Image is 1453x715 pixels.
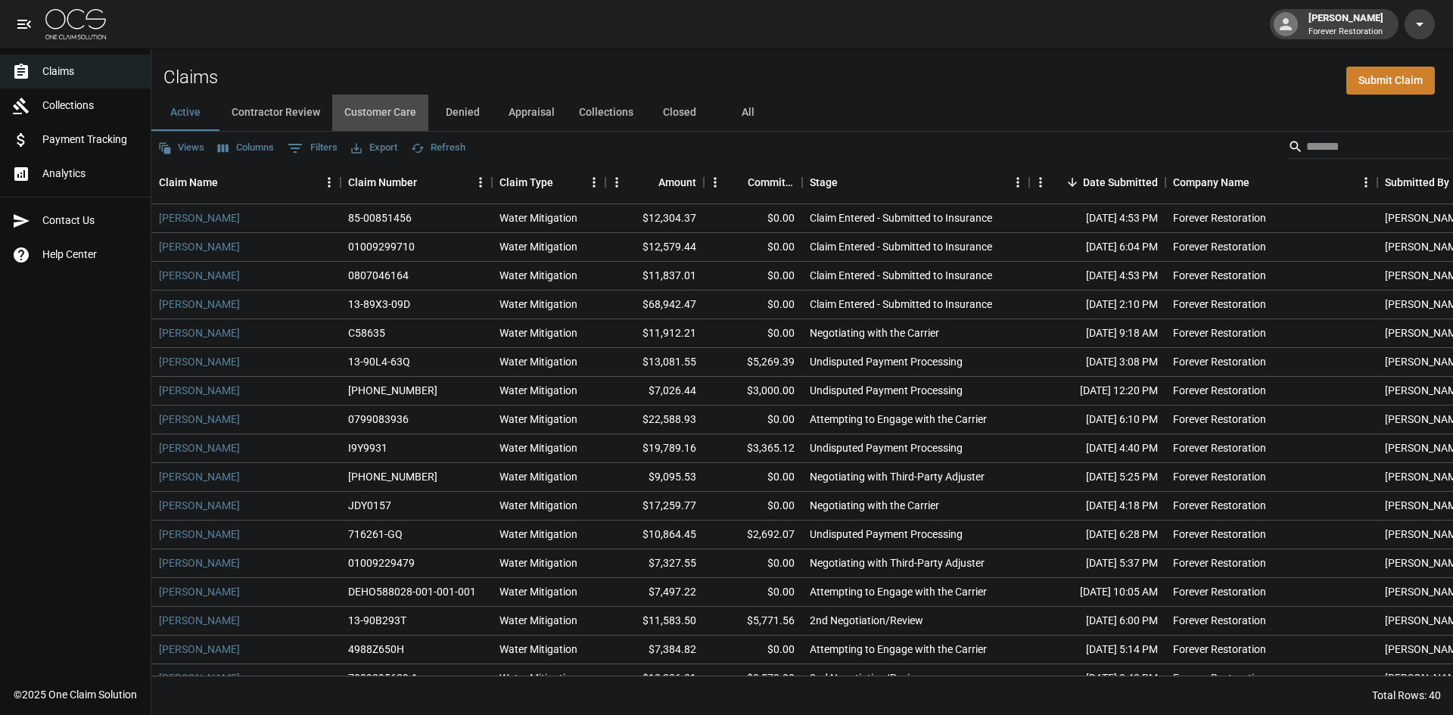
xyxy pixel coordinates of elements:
[605,607,704,636] div: $11,583.50
[1029,492,1165,521] div: [DATE] 4:18 PM
[499,642,577,657] div: Water Mitigation
[159,412,240,427] a: [PERSON_NAME]
[1355,171,1377,194] button: Menu
[605,171,628,194] button: Menu
[810,161,838,204] div: Stage
[151,161,341,204] div: Claim Name
[605,521,704,549] div: $10,864.45
[1029,291,1165,319] div: [DATE] 2:10 PM
[704,607,802,636] div: $5,771.56
[219,95,332,131] button: Contractor Review
[159,613,240,628] a: [PERSON_NAME]
[159,297,240,312] a: [PERSON_NAME]
[499,555,577,570] div: Water Mitigation
[499,469,577,484] div: Water Mitigation
[347,136,401,160] button: Export
[499,498,577,513] div: Water Mitigation
[159,527,240,542] a: [PERSON_NAME]
[218,172,239,193] button: Sort
[159,383,240,398] a: [PERSON_NAME]
[1173,383,1266,398] div: Forever Restoration
[318,171,341,194] button: Menu
[159,670,240,685] a: [PERSON_NAME]
[499,670,577,685] div: Water Mitigation
[499,354,577,369] div: Water Mitigation
[1346,67,1435,95] a: Submit Claim
[159,268,240,283] a: [PERSON_NAME]
[704,348,802,377] div: $5,269.39
[810,527,963,542] div: Undisputed Payment Processing
[605,204,704,233] div: $12,304.37
[348,613,406,628] div: 13-90B293T
[810,325,939,340] div: Negotiating with the Carrier
[348,412,409,427] div: 0799083936
[704,492,802,521] div: $0.00
[838,172,859,193] button: Sort
[1372,688,1441,703] div: Total Rows: 40
[704,171,726,194] button: Menu
[810,210,992,225] div: Claim Entered - Submitted to Insurance
[499,161,553,204] div: Claim Type
[151,95,219,131] button: Active
[159,584,240,599] a: [PERSON_NAME]
[605,549,704,578] div: $7,327.55
[1029,578,1165,607] div: [DATE] 10:05 AM
[748,161,795,204] div: Committed Amount
[704,291,802,319] div: $0.00
[348,383,437,398] div: 01-009-271163
[605,161,704,204] div: Amount
[605,406,704,434] div: $22,588.93
[810,354,963,369] div: Undisputed Payment Processing
[348,469,437,484] div: 01-009-257879
[42,166,138,182] span: Analytics
[42,247,138,263] span: Help Center
[348,670,418,685] div: 7009295629-1
[704,578,802,607] div: $0.00
[348,297,410,312] div: 13-89X3-09D
[704,521,802,549] div: $2,692.07
[1029,549,1165,578] div: [DATE] 5:37 PM
[159,498,240,513] a: [PERSON_NAME]
[605,233,704,262] div: $12,579.44
[348,440,387,455] div: I9Y9931
[348,354,410,369] div: 13-90L4-63Q
[704,434,802,463] div: $3,365.12
[1173,268,1266,283] div: Forever Restoration
[810,555,985,570] div: Negotiating with Third-Party Adjuster
[1083,161,1158,204] div: Date Submitted
[605,377,704,406] div: $7,026.44
[810,440,963,455] div: Undisputed Payment Processing
[605,291,704,319] div: $68,942.47
[1249,172,1271,193] button: Sort
[704,262,802,291] div: $0.00
[348,527,403,542] div: 716261-GQ
[1173,354,1266,369] div: Forever Restoration
[553,172,574,193] button: Sort
[1029,262,1165,291] div: [DATE] 4:53 PM
[810,642,987,657] div: Attempting to Engage with the Carrier
[284,136,341,160] button: Show filters
[714,95,782,131] button: All
[499,613,577,628] div: Water Mitigation
[499,440,577,455] div: Water Mitigation
[499,268,577,283] div: Water Mitigation
[496,95,567,131] button: Appraisal
[45,9,106,39] img: ocs-logo-white-transparent.png
[332,95,428,131] button: Customer Care
[637,172,658,193] button: Sort
[1029,463,1165,492] div: [DATE] 5:25 PM
[605,664,704,693] div: $12,326.31
[42,213,138,228] span: Contact Us
[9,9,39,39] button: open drawer
[1029,406,1165,434] div: [DATE] 6:10 PM
[810,498,939,513] div: Negotiating with the Carrier
[605,348,704,377] div: $13,081.55
[704,406,802,434] div: $0.00
[1029,636,1165,664] div: [DATE] 5:14 PM
[1173,239,1266,254] div: Forever Restoration
[1173,297,1266,312] div: Forever Restoration
[159,325,240,340] a: [PERSON_NAME]
[1165,161,1377,204] div: Company Name
[646,95,714,131] button: Closed
[151,95,1453,131] div: dynamic tabs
